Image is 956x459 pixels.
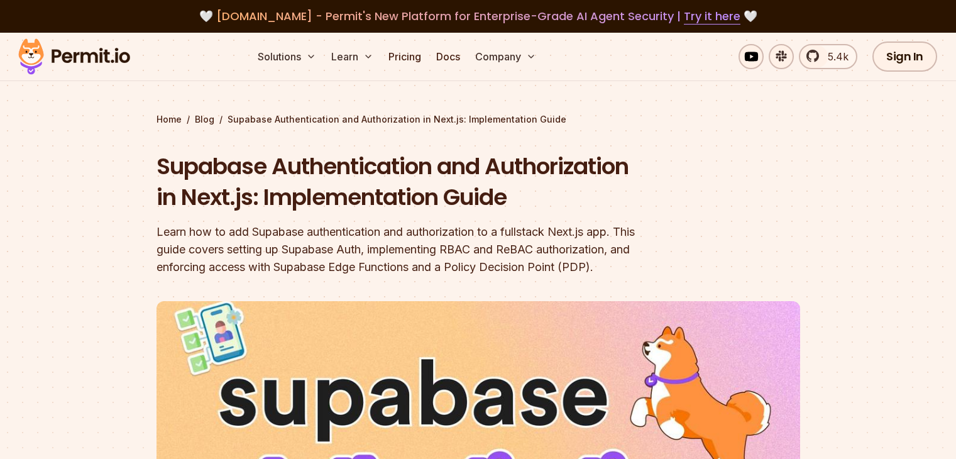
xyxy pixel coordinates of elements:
[253,44,321,69] button: Solutions
[799,44,857,69] a: 5.4k
[431,44,465,69] a: Docs
[157,113,800,126] div: / /
[383,44,426,69] a: Pricing
[684,8,740,25] a: Try it here
[326,44,378,69] button: Learn
[195,113,214,126] a: Blog
[216,8,740,24] span: [DOMAIN_NAME] - Permit's New Platform for Enterprise-Grade AI Agent Security |
[157,151,639,213] h1: Supabase Authentication and Authorization in Next.js: Implementation Guide
[157,113,182,126] a: Home
[470,44,541,69] button: Company
[820,49,849,64] span: 5.4k
[872,41,937,72] a: Sign In
[13,35,136,78] img: Permit logo
[30,8,926,25] div: 🤍 🤍
[157,223,639,276] div: Learn how to add Supabase authentication and authorization to a fullstack Next.js app. This guide...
